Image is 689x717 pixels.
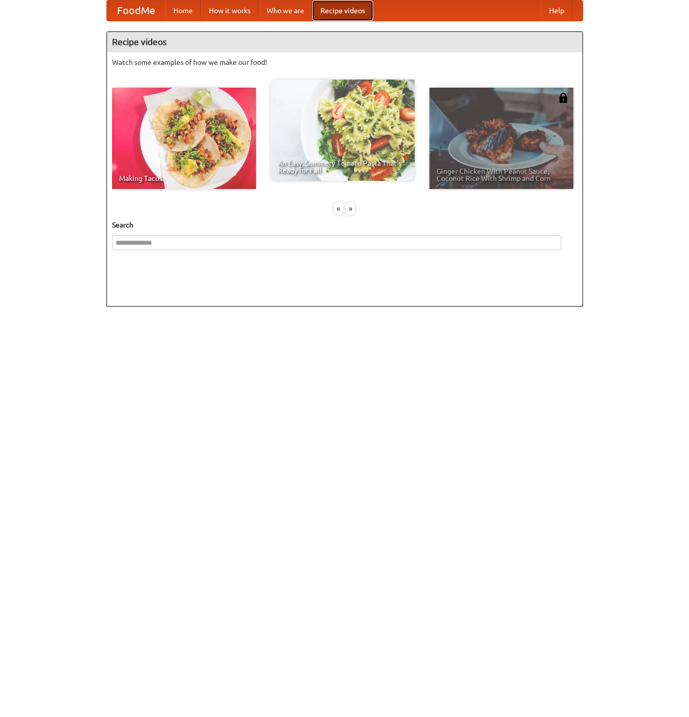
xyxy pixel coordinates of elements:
div: « [334,202,343,215]
span: An Easy, Summery Tomato Pasta That's Ready for Fall [278,160,408,174]
a: FoodMe [107,1,165,21]
h5: Search [112,220,577,230]
a: Recipe videos [312,1,373,21]
h4: Recipe videos [107,32,583,52]
a: Help [541,1,572,21]
a: Who we are [259,1,312,21]
span: Making Tacos [119,175,249,182]
a: Making Tacos [112,88,256,189]
a: An Easy, Summery Tomato Pasta That's Ready for Fall [271,80,415,181]
img: 483408.png [558,93,568,103]
div: » [346,202,355,215]
a: How it works [201,1,259,21]
a: Home [165,1,201,21]
p: Watch some examples of how we make our food! [112,57,577,67]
